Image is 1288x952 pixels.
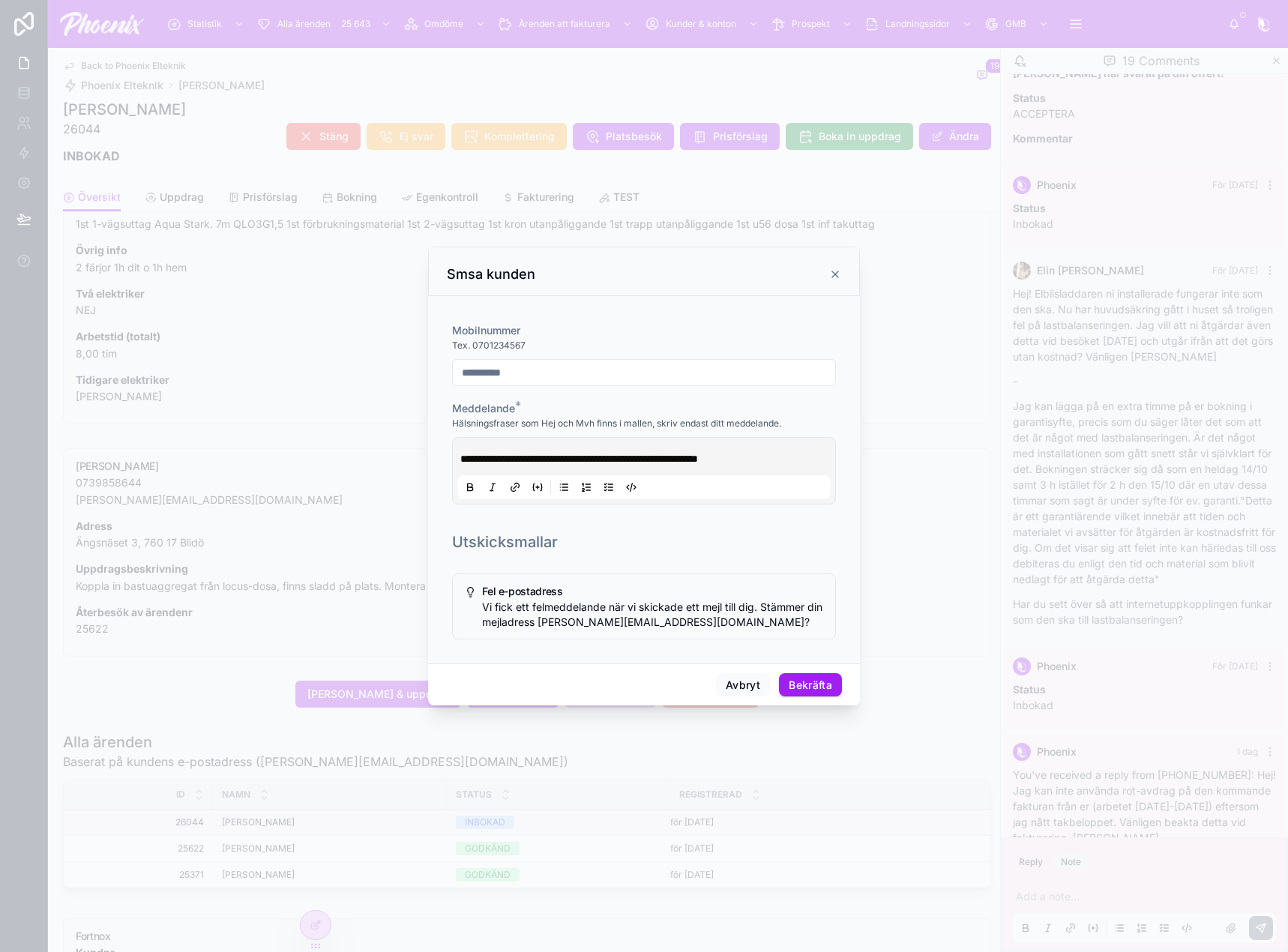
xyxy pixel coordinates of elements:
span: Hälsningsfraser som Hej och Mvh finns i mallen, skriv endast ditt meddelande. [452,418,781,430]
h1: Utskicksmallar [452,531,558,552]
span: Meddelande [452,402,515,415]
span: Tex. 0701234567 [452,340,526,352]
span: Vi fick ett felmeddelande när vi skickade ett mejl till dig. Stämmer din mejladress [PERSON_NAME]... [482,600,822,628]
h3: Smsa kunden [447,265,535,283]
button: Bekräfta [779,673,842,697]
button: Avbryt [716,673,770,697]
span: Mobilnummer [452,324,520,337]
div: Vi fick ett felmeddelande när vi skickade ett mejl till dig. Stämmer din mejladress s.mattisson@t... [482,600,823,630]
h5: Fel e-postadress [482,586,823,597]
